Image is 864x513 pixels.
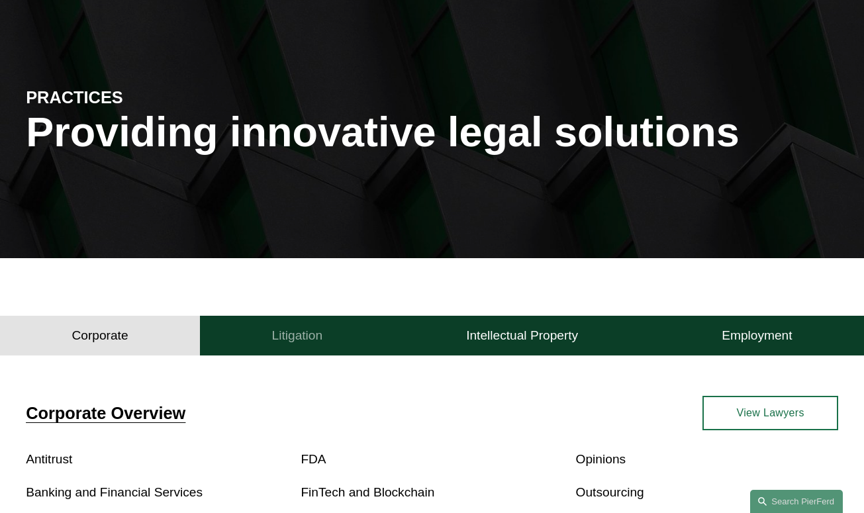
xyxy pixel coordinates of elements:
a: Outsourcing [576,485,644,499]
h4: Employment [722,328,792,344]
h1: Providing innovative legal solutions [26,108,838,156]
h4: Corporate [72,328,128,344]
a: FDA [301,452,326,466]
a: View Lawyers [702,396,838,431]
a: Banking and Financial Services [26,485,203,499]
a: FinTech and Blockchain [301,485,434,499]
h4: Intellectual Property [466,328,578,344]
a: Antitrust [26,452,72,466]
h4: Litigation [272,328,323,344]
h4: PRACTICES [26,87,229,108]
a: Opinions [576,452,626,466]
a: Corporate Overview [26,404,185,422]
a: Search this site [750,490,843,513]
